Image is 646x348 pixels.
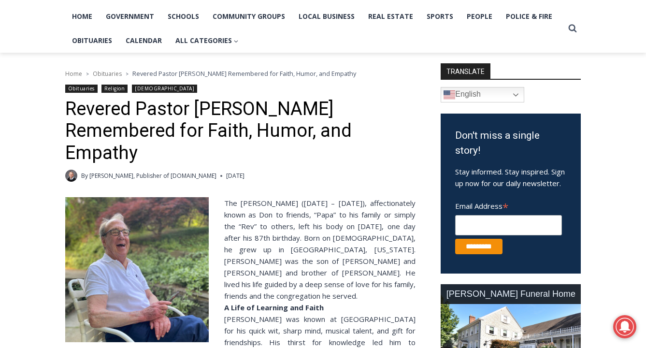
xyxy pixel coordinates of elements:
div: The [PERSON_NAME] ([DATE] – [DATE]), affectionately known as Don to friends, “Papa” to his family... [65,197,416,302]
a: Sports [420,4,460,29]
a: Government [99,4,161,29]
span: Open Tues. - Sun. [PHONE_NUMBER] [3,100,95,136]
a: Calendar [119,29,169,53]
a: Police & Fire [499,4,559,29]
button: View Search Form [564,20,581,37]
img: Obituary - Donald Poole - 2 [65,197,209,342]
a: Open Tues. - Sun. [PHONE_NUMBER] [0,97,97,120]
h3: Don't miss a single story! [455,128,566,159]
a: Obituaries [65,85,98,93]
nav: Breadcrumbs [65,69,416,78]
a: Real Estate [361,4,420,29]
img: en [444,89,455,101]
a: Schools [161,4,206,29]
strong: A Life of Learning and Faith [224,303,324,312]
label: Email Address [455,196,562,214]
a: Local Business [292,4,361,29]
div: [PERSON_NAME] Funeral Home [441,284,581,304]
a: People [460,4,499,29]
div: "the precise, almost orchestrated movements of cutting and assembling sushi and [PERSON_NAME] mak... [99,60,137,116]
span: > [86,71,89,77]
span: By [81,171,88,180]
span: Revered Pastor [PERSON_NAME] Remembered for Faith, Humor, and Empathy [132,69,356,78]
p: Stay informed. Stay inspired. Sign up now for our daily newsletter. [455,166,566,189]
a: [DEMOGRAPHIC_DATA] [132,85,197,93]
a: Obituaries [65,29,119,53]
a: Intern @ [DOMAIN_NAME] [232,94,468,120]
button: Child menu of All Categories [169,29,245,53]
a: Obituaries [93,70,122,78]
time: [DATE] [226,171,244,180]
a: Home [65,70,82,78]
a: English [441,87,524,102]
span: Intern @ [DOMAIN_NAME] [253,96,448,118]
span: > [126,71,129,77]
h1: Revered Pastor [PERSON_NAME] Remembered for Faith, Humor, and Empathy [65,98,416,164]
div: "[PERSON_NAME] and I covered the [DATE] Parade, which was a really eye opening experience as I ha... [244,0,457,94]
a: Religion [101,85,128,93]
a: Home [65,4,99,29]
a: Community Groups [206,4,292,29]
a: [PERSON_NAME], Publisher of [DOMAIN_NAME] [89,172,216,180]
nav: Primary Navigation [65,4,564,53]
a: Author image [65,170,77,182]
strong: TRANSLATE [441,63,490,79]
